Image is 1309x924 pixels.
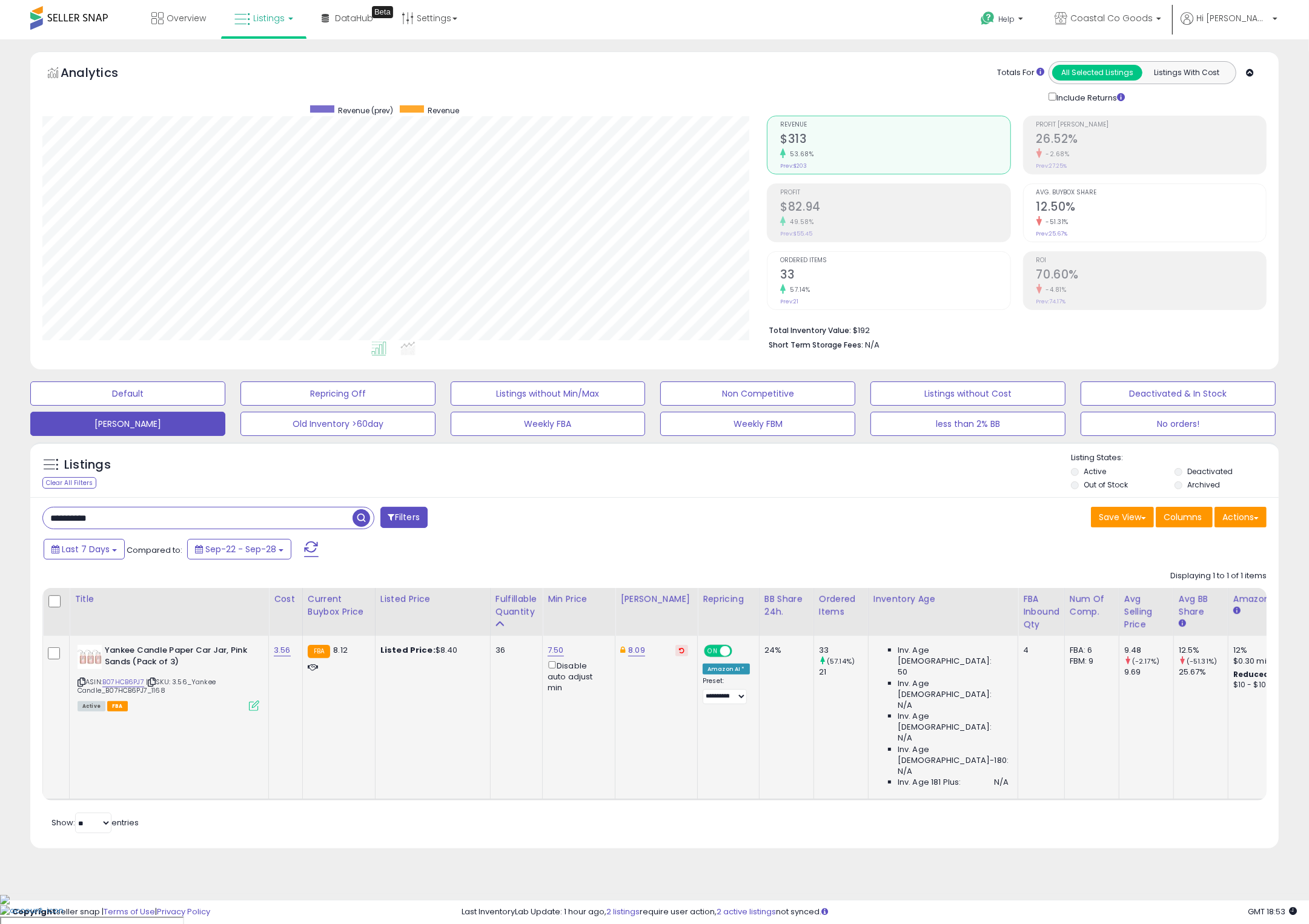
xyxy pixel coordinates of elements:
label: Active [1084,466,1107,477]
div: Clear All Filters [42,477,96,489]
button: Listings without Cost [870,381,1065,406]
span: | SKU: 3.56_Yankee Candle_B07HCB6PJ7_1168 [78,677,216,695]
a: 8.09 [628,644,645,656]
div: Tooltip anchor [372,6,393,18]
div: 21 [819,667,868,678]
span: Sep-22 - Sep-28 [205,543,276,555]
div: ASIN: [78,645,259,710]
small: 49.58% [786,217,814,226]
div: Repricing [703,593,754,606]
b: Total Inventory Value: [769,325,851,335]
button: Old Inventory >60day [240,412,436,436]
button: No orders! [1081,412,1276,436]
h2: 12.50% [1036,200,1266,216]
span: N/A [865,339,880,351]
small: Amazon Fees. [1233,606,1241,616]
h2: $313 [780,132,1010,148]
span: N/A [898,733,912,744]
i: Revert to store-level Dynamic Max Price [679,647,684,653]
small: Avg BB Share. [1179,618,1186,629]
p: Listing States: [1071,452,1279,464]
button: Weekly FBM [660,412,855,436]
span: Last 7 Days [62,543,110,555]
button: All Selected Listings [1052,65,1142,81]
button: Sep-22 - Sep-28 [187,539,291,559]
div: Displaying 1 to 1 of 1 items [1170,570,1267,582]
div: Fulfillable Quantity [495,593,537,618]
div: Listed Price [380,593,485,606]
span: N/A [898,766,912,777]
button: Columns [1156,507,1213,527]
h5: Listings [64,457,111,474]
div: Totals For [997,67,1044,79]
span: Inv. Age [DEMOGRAPHIC_DATA]: [898,645,1009,667]
span: Inv. Age [DEMOGRAPHIC_DATA]: [898,678,1009,700]
i: Get Help [980,11,995,26]
div: Current Buybox Price [308,593,370,618]
div: 9.69 [1124,667,1173,678]
small: -4.81% [1042,285,1067,294]
span: DataHub [335,12,373,24]
span: N/A [898,700,912,711]
button: Listings With Cost [1142,65,1232,81]
b: Short Term Storage Fees: [769,340,863,350]
label: Archived [1187,480,1220,490]
small: Prev: 25.67% [1036,230,1068,237]
div: FBA: 6 [1070,645,1110,656]
a: 7.50 [548,644,564,656]
div: 24% [764,645,804,656]
span: Inv. Age [DEMOGRAPHIC_DATA]-180: [898,744,1009,766]
span: 50 [898,667,907,678]
small: FBA [308,645,330,658]
div: 9.48 [1124,645,1173,656]
small: Prev: $55.45 [780,230,812,237]
small: Prev: 27.25% [1036,162,1067,170]
span: Ordered Items [780,257,1010,264]
button: Deactivated & In Stock [1081,381,1276,406]
div: 12.5% [1179,645,1228,656]
button: Filters [380,507,428,528]
b: Listed Price: [380,644,436,656]
span: Columns [1164,511,1202,523]
span: All listings currently available for purchase on Amazon [78,701,105,711]
img: 31kQYP9KO6L._SL40_.jpg [78,645,102,669]
button: less than 2% BB [870,412,1065,436]
h2: 33 [780,268,1010,284]
h2: 70.60% [1036,268,1266,284]
label: Deactivated [1187,466,1233,477]
div: 25.67% [1179,667,1228,678]
div: [PERSON_NAME] [620,593,692,606]
span: ON [705,646,720,656]
button: Default [30,381,225,406]
div: Preset: [703,677,750,704]
small: (57.14%) [827,656,855,666]
small: Prev: 74.17% [1036,298,1066,305]
div: Min Price [548,593,610,606]
span: Avg. Buybox Share [1036,190,1266,196]
div: Include Returns [1039,90,1139,104]
div: FBM: 9 [1070,656,1110,667]
a: Help [971,2,1035,39]
button: Actions [1215,507,1267,527]
span: FBA [107,701,128,711]
span: 8.12 [333,644,348,656]
span: Revenue [428,105,460,116]
div: BB Share 24h. [764,593,809,618]
span: OFF [731,646,750,656]
span: Coastal Co Goods [1070,12,1153,24]
span: Overview [167,12,206,24]
div: Title [75,593,263,606]
small: Prev: 21 [780,298,798,305]
span: Hi [PERSON_NAME] [1196,12,1269,24]
button: Save View [1091,507,1154,527]
span: ROI [1036,257,1266,264]
div: FBA inbound Qty [1023,593,1059,631]
div: Avg Selling Price [1124,593,1168,631]
span: Listings [253,12,285,24]
label: Out of Stock [1084,480,1128,490]
a: Hi [PERSON_NAME] [1181,12,1278,39]
small: (-51.31%) [1187,656,1217,666]
li: $192 [769,322,1258,337]
small: Prev: $203 [780,162,807,170]
button: Non Competitive [660,381,855,406]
